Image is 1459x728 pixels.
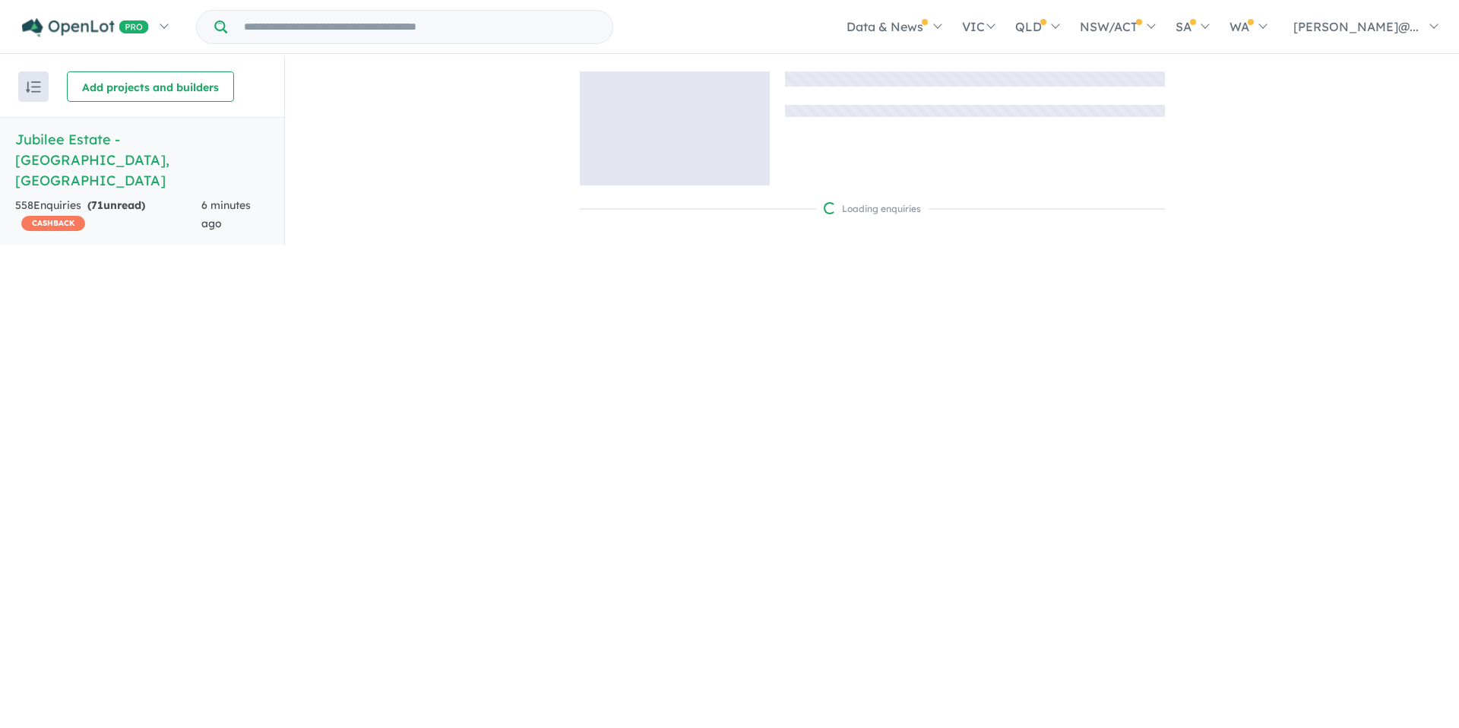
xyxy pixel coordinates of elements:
div: 558 Enquir ies [15,197,201,233]
strong: ( unread) [87,198,145,212]
span: CASHBACK [21,216,85,231]
div: Loading enquiries [824,201,921,217]
img: sort.svg [26,81,41,93]
img: Openlot PRO Logo White [22,18,149,37]
h5: Jubilee Estate - [GEOGRAPHIC_DATA] , [GEOGRAPHIC_DATA] [15,129,269,191]
span: 6 minutes ago [201,198,251,230]
button: Add projects and builders [67,71,234,102]
span: [PERSON_NAME]@... [1293,19,1419,34]
input: Try estate name, suburb, builder or developer [230,11,609,43]
span: 71 [91,198,103,212]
